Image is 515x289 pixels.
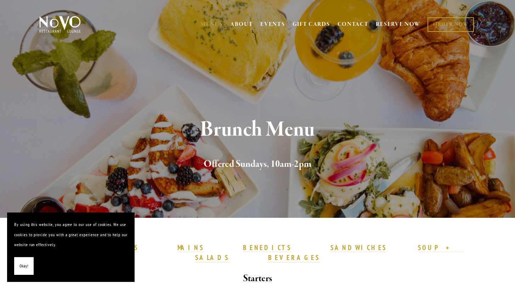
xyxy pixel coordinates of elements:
img: Novo Restaurant &amp; Lounge [38,16,82,33]
a: BENEDICTS [243,243,292,253]
a: BEVERAGES [268,253,320,262]
span: Okay! [19,261,28,271]
a: SOUP + SALADS [195,243,463,262]
a: SANDWICHES [330,243,387,253]
a: CONTACT [338,18,369,31]
a: ORDER NOW [428,17,474,32]
a: MAINS [177,243,204,253]
h1: Brunch Menu [51,118,464,141]
a: EVENTS [260,21,285,28]
strong: Starters [243,272,272,285]
section: Cookie banner [7,212,135,282]
a: RESERVE NOW [376,18,420,31]
button: Okay! [14,257,34,275]
a: ABOUT [230,21,253,28]
p: By using this website, you agree to our use of cookies. We use cookies to provide you with a grea... [14,220,128,250]
a: GIFT CARDS [293,18,330,31]
h2: Offered Sundays, 10am-2pm [51,157,464,172]
a: MENUS [200,21,223,28]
